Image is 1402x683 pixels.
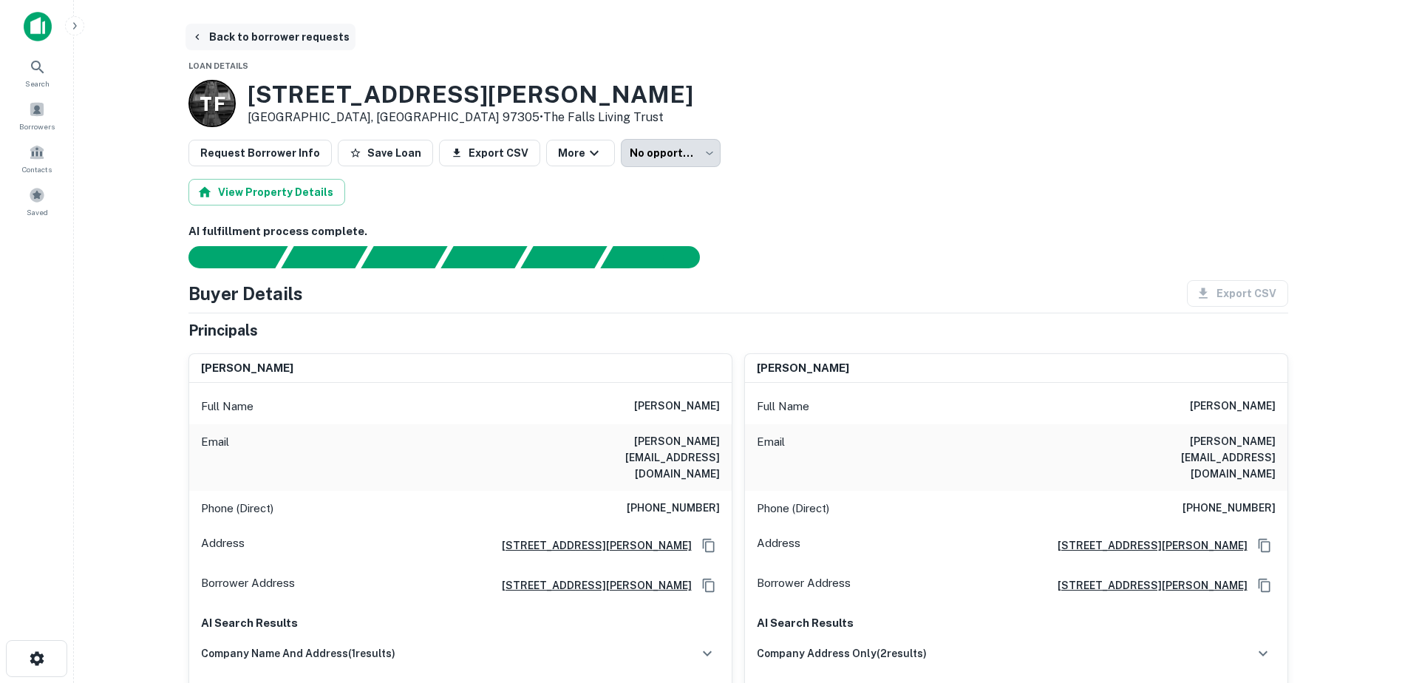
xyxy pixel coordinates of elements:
button: More [546,140,615,166]
h6: [PHONE_NUMBER] [627,500,720,517]
button: Back to borrower requests [186,24,355,50]
h6: [PERSON_NAME] [201,360,293,377]
a: Contacts [4,138,69,178]
h6: [PERSON_NAME] [1190,398,1276,415]
a: Borrowers [4,95,69,135]
h4: Buyer Details [188,280,303,307]
div: No opportunity [621,139,721,167]
h6: company name and address ( 1 results) [201,645,395,662]
p: Phone (Direct) [201,500,273,517]
h6: AI fulfillment process complete. [188,223,1288,240]
p: Address [757,534,800,557]
span: Borrowers [19,120,55,132]
p: Address [201,534,245,557]
h6: [PERSON_NAME] [757,360,849,377]
h6: [PERSON_NAME][EMAIL_ADDRESS][DOMAIN_NAME] [1098,433,1276,482]
div: Your request is received and processing... [281,246,367,268]
div: Documents found, AI parsing details... [361,246,447,268]
img: capitalize-icon.png [24,12,52,41]
iframe: Chat Widget [1328,565,1402,636]
a: The Falls Living Trust [543,110,664,124]
div: AI fulfillment process complete. [601,246,718,268]
h6: [PERSON_NAME] [634,398,720,415]
a: Saved [4,181,69,221]
span: Contacts [22,163,52,175]
p: AI Search Results [201,614,720,632]
p: Full Name [201,398,253,415]
h5: Principals [188,319,258,341]
button: Copy Address [698,574,720,597]
span: Loan Details [188,61,248,70]
button: Copy Address [1253,574,1276,597]
p: T F [200,89,224,118]
button: Request Borrower Info [188,140,332,166]
p: [GEOGRAPHIC_DATA], [GEOGRAPHIC_DATA] 97305 • [248,109,693,126]
div: Principals found, still searching for contact information. This may take time... [520,246,607,268]
a: [STREET_ADDRESS][PERSON_NAME] [490,537,692,554]
div: Principals found, AI now looking for contact information... [440,246,527,268]
span: Saved [27,206,48,218]
div: Sending borrower request to AI... [171,246,282,268]
p: Full Name [757,398,809,415]
p: Phone (Direct) [757,500,829,517]
p: Email [757,433,785,482]
p: AI Search Results [757,614,1276,632]
button: View Property Details [188,179,345,205]
a: [STREET_ADDRESS][PERSON_NAME] [490,577,692,594]
p: Email [201,433,229,482]
a: Search [4,52,69,92]
p: Borrower Address [757,574,851,597]
button: Save Loan [338,140,433,166]
h6: [PHONE_NUMBER] [1182,500,1276,517]
span: Search [25,78,50,89]
h6: company address only ( 2 results) [757,645,927,662]
button: Copy Address [698,534,720,557]
button: Export CSV [439,140,540,166]
h3: [STREET_ADDRESS][PERSON_NAME] [248,81,693,109]
button: Copy Address [1253,534,1276,557]
p: Borrower Address [201,574,295,597]
h6: [PERSON_NAME][EMAIL_ADDRESS][DOMAIN_NAME] [542,433,720,482]
a: [STREET_ADDRESS][PERSON_NAME] [1046,537,1248,554]
a: [STREET_ADDRESS][PERSON_NAME] [1046,577,1248,594]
